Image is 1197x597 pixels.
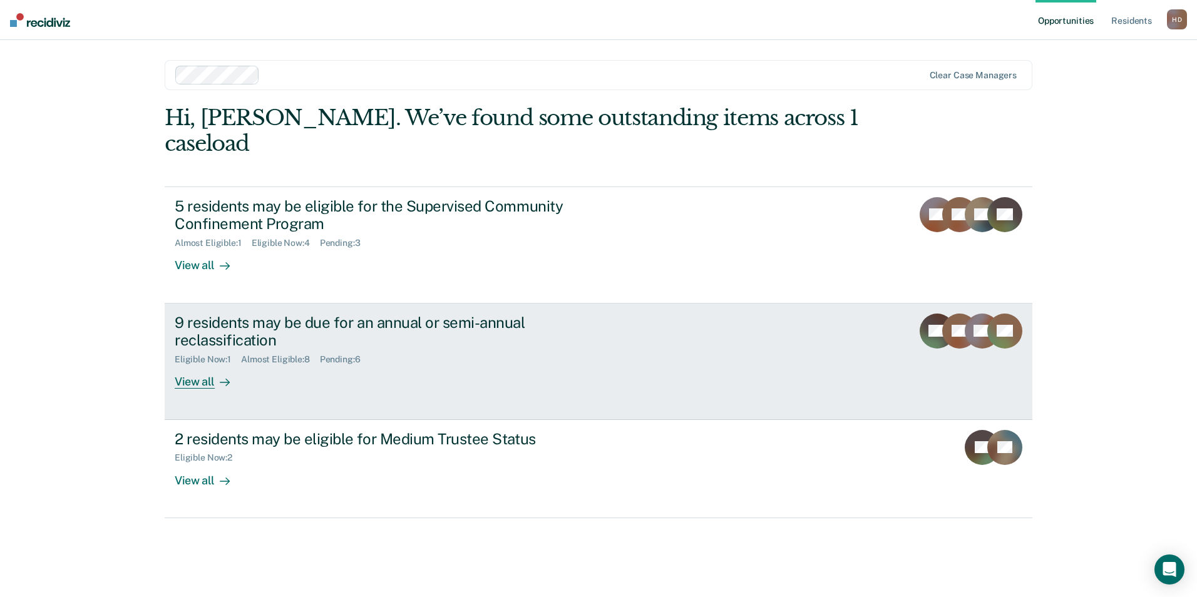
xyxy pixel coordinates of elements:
[165,105,859,156] div: Hi, [PERSON_NAME]. We’ve found some outstanding items across 1 caseload
[175,463,245,487] div: View all
[930,70,1017,81] div: Clear case managers
[252,238,320,248] div: Eligible Now : 4
[1167,9,1187,29] button: HD
[241,354,320,365] div: Almost Eligible : 8
[175,365,245,389] div: View all
[175,314,614,350] div: 9 residents may be due for an annual or semi-annual reclassification
[320,238,371,248] div: Pending : 3
[1154,554,1184,584] div: Open Intercom Messenger
[1167,9,1187,29] div: H D
[175,430,614,448] div: 2 residents may be eligible for Medium Trustee Status
[165,420,1032,518] a: 2 residents may be eligible for Medium Trustee StatusEligible Now:2View all
[175,238,252,248] div: Almost Eligible : 1
[175,197,614,233] div: 5 residents may be eligible for the Supervised Community Confinement Program
[175,354,241,365] div: Eligible Now : 1
[175,248,245,273] div: View all
[10,13,70,27] img: Recidiviz
[165,304,1032,420] a: 9 residents may be due for an annual or semi-annual reclassificationEligible Now:1Almost Eligible...
[320,354,371,365] div: Pending : 6
[165,186,1032,304] a: 5 residents may be eligible for the Supervised Community Confinement ProgramAlmost Eligible:1Elig...
[175,452,242,463] div: Eligible Now : 2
